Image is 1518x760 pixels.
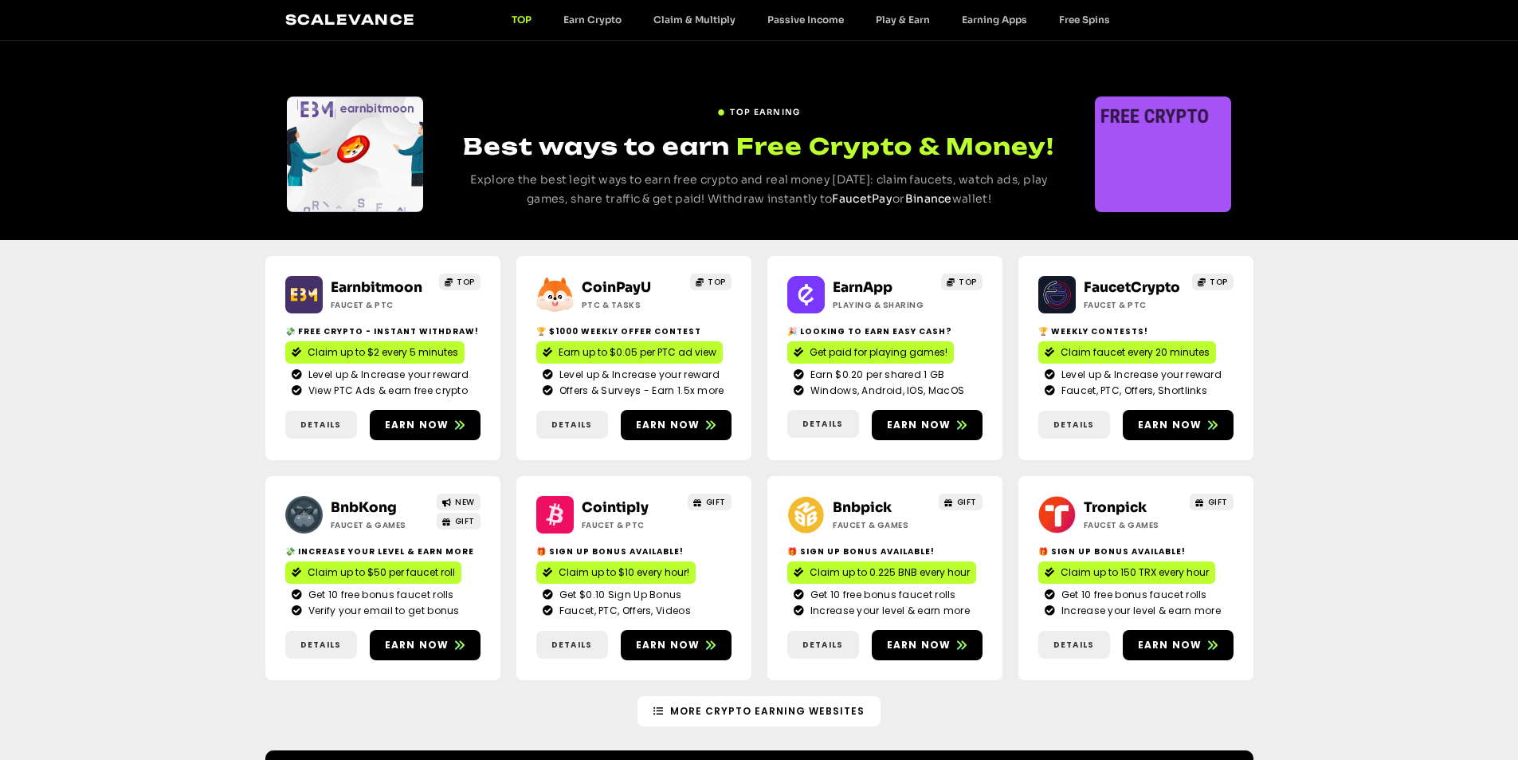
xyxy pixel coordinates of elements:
span: NEW [455,496,475,508]
a: BnbKong [331,499,397,516]
span: Details [1053,639,1094,651]
a: Earning Apps [946,14,1043,26]
span: Get 10 free bonus faucet rolls [304,588,454,602]
a: TOP [1192,274,1234,290]
a: Play & Earn [860,14,946,26]
p: Explore the best legit ways to earn free crypto and real money [DATE]: claim faucets, watch ads, ... [453,171,1065,209]
a: GIFT [437,513,481,530]
a: Claim up to 0.225 BNB every hour [787,561,976,584]
a: TOP [496,14,547,26]
a: Claim up to $50 per faucet roll [285,561,461,584]
span: Best ways to earn [463,132,730,160]
span: TOP [457,276,475,288]
span: Faucet, PTC, Offers, Videos [555,604,691,618]
h2: Faucet & PTC [582,519,681,531]
a: TOP [690,274,732,290]
a: Claim up to 150 TRX every hour [1038,561,1215,584]
a: Earn Crypto [547,14,637,26]
span: Earn $0.20 per shared 1 GB [806,368,945,382]
h2: 🎉 Looking to Earn Easy Cash? [787,325,983,337]
span: Claim up to $50 per faucet roll [308,565,455,580]
span: Claim up to 150 TRX every hour [1061,565,1209,580]
span: Details [551,419,592,431]
span: Earn now [1138,418,1202,432]
span: Earn up to $0.05 per PTC ad view [559,345,716,360]
a: GIFT [939,494,983,510]
span: Level up & Increase your reward [304,368,469,382]
span: Details [551,639,592,651]
a: Earn now [872,410,983,440]
a: TOP [941,274,983,290]
a: More Crypto Earning Websites [637,696,881,727]
span: Windows, Android, IOS, MacOS [806,384,964,398]
a: NEW [437,494,481,510]
h2: 🎁 Sign up bonus available! [536,545,732,557]
a: Bnbpick [833,499,892,516]
a: Earn now [1123,410,1234,440]
a: Details [787,410,859,438]
span: Get 10 free bonus faucet rolls [1057,588,1207,602]
a: Details [285,411,357,439]
a: Earn now [370,410,481,440]
h2: 🎁 Sign Up Bonus Available! [1038,545,1234,557]
h2: ptc & Tasks [582,299,681,311]
nav: Menu [496,14,1126,26]
a: Claim & Multiply [637,14,751,26]
span: Get $0.10 Sign Up Bonus [555,588,682,602]
a: Earn now [872,630,983,660]
a: Details [1038,411,1110,439]
a: Details [787,631,859,659]
a: Earn now [1123,630,1234,660]
span: Claim up to $2 every 5 minutes [308,345,458,360]
span: Verify your email to get bonus [304,604,460,618]
span: GIFT [706,496,726,508]
span: TOP [1210,276,1228,288]
a: Free Spins [1043,14,1126,26]
h2: Playing & Sharing [833,299,932,311]
span: Earn now [887,418,951,432]
a: Claim faucet every 20 minutes [1038,341,1216,364]
a: TOP [439,274,481,290]
span: Level up & Increase your reward [1057,368,1222,382]
span: Free Crypto & Money! [736,131,1054,162]
h2: Faucet & Games [1084,519,1183,531]
h2: Faucet & Games [331,519,430,531]
h2: Faucet & PTC [1084,299,1183,311]
h2: Faucet & PTC [331,299,430,311]
span: Get 10 free bonus faucet rolls [806,588,956,602]
span: Claim up to 0.225 BNB every hour [810,565,970,580]
h2: 🏆 Weekly contests! [1038,325,1234,337]
h2: Faucet & Games [833,519,932,531]
a: Scalevance [285,11,416,28]
span: GIFT [957,496,977,508]
a: Claim up to $2 every 5 minutes [285,341,465,364]
span: Earn now [636,638,700,652]
span: More Crypto Earning Websites [670,704,865,719]
a: Passive Income [751,14,860,26]
span: Details [300,419,341,431]
h2: 💸 Increase your level & earn more [285,545,481,557]
a: FaucetPay [832,191,892,206]
span: Offers & Surveys - Earn 1.5x more [555,384,724,398]
a: GIFT [1190,494,1234,510]
span: TOP EARNING [730,106,800,118]
a: GIFT [688,494,732,510]
span: Get paid for playing games! [810,345,947,360]
span: Details [1053,419,1094,431]
span: Details [802,639,843,651]
a: Details [536,411,608,439]
span: Level up & Increase your reward [555,368,720,382]
span: Earn now [385,638,449,652]
div: Slides [287,96,423,212]
span: TOP [708,276,726,288]
span: Claim up to $10 every hour! [559,565,689,580]
h2: 🎁 Sign Up Bonus Available! [787,545,983,557]
span: Claim faucet every 20 minutes [1061,345,1210,360]
a: Earn up to $0.05 per PTC ad view [536,341,723,364]
a: Earn now [621,630,732,660]
a: Earn now [621,410,732,440]
span: GIFT [455,515,475,527]
span: Faucet, PTC, Offers, Shortlinks [1057,384,1207,398]
a: Details [536,631,608,659]
span: GIFT [1208,496,1228,508]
